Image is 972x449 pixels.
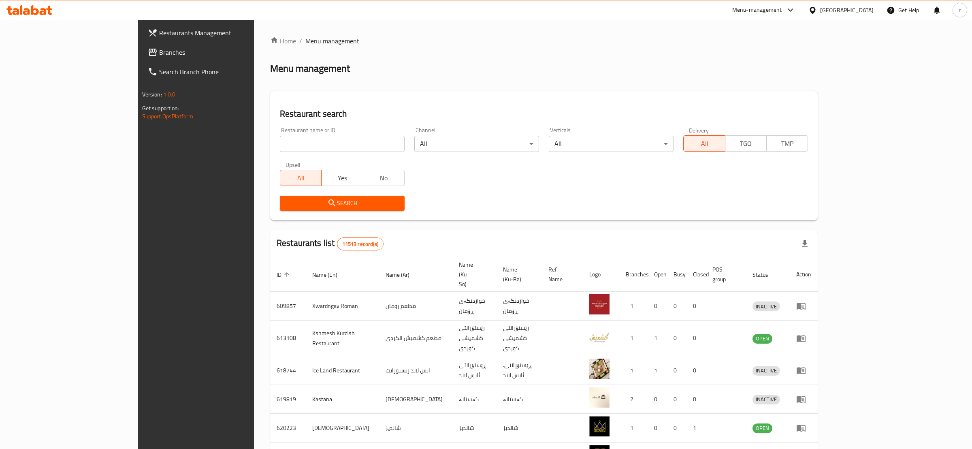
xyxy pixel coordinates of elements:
[379,292,452,321] td: مطعم رومان
[549,136,674,152] div: All
[503,265,532,284] span: Name (Ku-Ba)
[686,414,706,443] td: 1
[729,138,763,150] span: TGO
[280,170,322,186] button: All
[497,414,542,443] td: شانديز
[667,257,686,292] th: Busy
[589,294,610,314] img: Xwardngay Roman
[589,387,610,408] img: Kastana
[379,414,452,443] td: شانديز
[589,359,610,379] img: Ice Land Restaurant
[583,257,619,292] th: Logo
[497,385,542,414] td: کەستانە
[142,89,162,100] span: Version:
[497,292,542,321] td: خواردنگەی ڕۆمان
[796,334,811,343] div: Menu
[752,423,772,433] span: OPEN
[141,43,301,62] a: Branches
[770,138,805,150] span: TMP
[286,162,301,167] label: Upsell
[452,385,497,414] td: کەستانە
[283,172,318,184] span: All
[667,356,686,385] td: 0
[452,356,497,385] td: ڕێستۆرانتی ئایس لاند
[589,327,610,347] img: Kshmesh Kurdish Restaurant
[619,414,648,443] td: 1
[619,385,648,414] td: 2
[159,28,294,38] span: Restaurants Management
[286,198,398,208] span: Search
[752,334,772,343] span: OPEN
[270,62,350,75] h2: Menu management
[589,416,610,436] img: Shandiz
[321,170,363,186] button: Yes
[752,423,772,433] div: OPEN
[277,270,292,280] span: ID
[725,135,767,152] button: TGO
[686,257,706,292] th: Closed
[667,321,686,356] td: 0
[796,366,811,375] div: Menu
[689,127,709,133] label: Delivery
[752,301,780,311] div: INACTIVE
[306,356,379,385] td: Ice Land Restaurant
[667,414,686,443] td: 0
[648,385,667,414] td: 0
[299,36,302,46] li: /
[141,23,301,43] a: Restaurants Management
[270,36,818,46] nav: breadcrumb
[337,240,383,248] span: 11513 record(s)
[820,6,874,15] div: [GEOGRAPHIC_DATA]
[752,366,780,375] span: INACTIVE
[459,260,487,289] span: Name (Ku-So)
[732,5,782,15] div: Menu-management
[306,321,379,356] td: Kshmesh Kurdish Restaurant
[648,257,667,292] th: Open
[142,111,194,122] a: Support.OpsPlatform
[379,356,452,385] td: ايس لاند ريستورانت
[386,270,420,280] span: Name (Ar)
[648,321,667,356] td: 1
[159,67,294,77] span: Search Branch Phone
[796,301,811,311] div: Menu
[795,234,814,254] div: Export file
[306,385,379,414] td: Kastana
[379,321,452,356] td: مطعم كشميش الكردي
[766,135,808,152] button: TMP
[363,170,405,186] button: No
[141,62,301,81] a: Search Branch Phone
[667,292,686,321] td: 0
[414,136,539,152] div: All
[712,265,736,284] span: POS group
[686,292,706,321] td: 0
[280,136,405,152] input: Search for restaurant name or ID..
[497,321,542,356] td: رێستۆرانتی کشمیشى كوردى
[452,292,497,321] td: خواردنگەی ڕۆمان
[648,292,667,321] td: 0
[306,414,379,443] td: [DEMOGRAPHIC_DATA]
[648,414,667,443] td: 0
[752,395,780,404] span: INACTIVE
[686,356,706,385] td: 0
[305,36,359,46] span: Menu management
[619,356,648,385] td: 1
[686,385,706,414] td: 0
[648,356,667,385] td: 1
[325,172,360,184] span: Yes
[619,321,648,356] td: 1
[619,257,648,292] th: Branches
[452,414,497,443] td: شانديز
[683,135,725,152] button: All
[163,89,176,100] span: 1.0.0
[497,356,542,385] td: .ڕێستۆرانتی ئایس لاند
[379,385,452,414] td: [DEMOGRAPHIC_DATA]
[796,394,811,404] div: Menu
[337,237,384,250] div: Total records count
[548,265,573,284] span: Ref. Name
[452,321,497,356] td: رێستۆرانتی کشمیشى كوردى
[959,6,961,15] span: r
[796,423,811,433] div: Menu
